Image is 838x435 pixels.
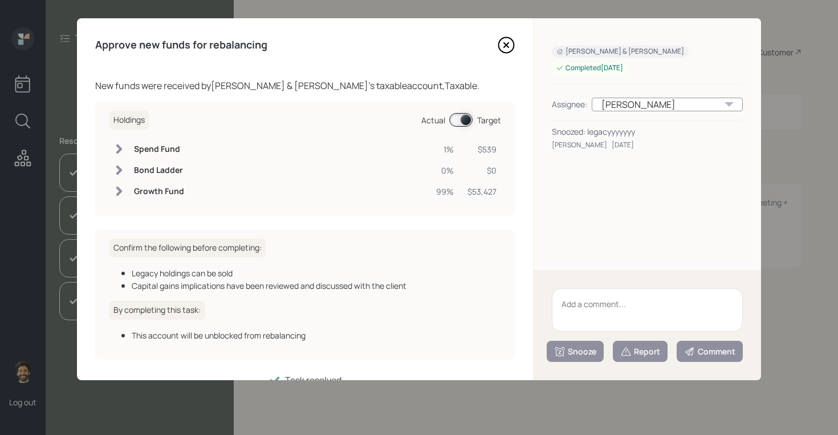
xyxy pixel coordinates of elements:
div: Comment [684,346,735,357]
div: $539 [467,143,497,155]
div: [PERSON_NAME] & [PERSON_NAME] [556,47,684,57]
div: Completed [DATE] [556,63,623,73]
div: Legacy holdings can be sold [132,267,501,279]
div: Snoozed: legacyyyyyyy [552,126,743,138]
div: Snooze [554,346,596,357]
div: Target [477,114,501,126]
div: $53,427 [467,186,497,198]
div: $0 [467,164,497,176]
div: Assignee: [552,98,587,110]
div: Capital gains implications have been reviewed and discussed with the client [132,280,501,292]
div: [PERSON_NAME] [592,98,743,111]
button: Comment [677,341,743,362]
h6: Growth Fund [134,187,184,196]
div: New funds were received by [PERSON_NAME] & [PERSON_NAME] 's taxable account, Taxable . [95,79,515,92]
div: [DATE] [612,140,634,150]
div: 0% [436,164,454,176]
div: [PERSON_NAME] [552,140,607,150]
h6: Spend Fund [134,144,184,154]
h4: Approve new funds for rebalancing [95,39,267,51]
div: This account will be unblocked from rebalancing [132,329,501,341]
div: 99% [436,186,454,198]
h6: Holdings [109,111,149,130]
button: Snooze [547,341,604,362]
div: 1% [436,143,454,155]
h6: Confirm the following before completing: [109,239,266,257]
button: Report [613,341,668,362]
div: Actual [421,114,445,126]
div: Report [620,346,660,357]
div: Task resolved [285,373,341,387]
h6: Bond Ladder [134,166,184,175]
h6: By completing this task: [109,301,205,320]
